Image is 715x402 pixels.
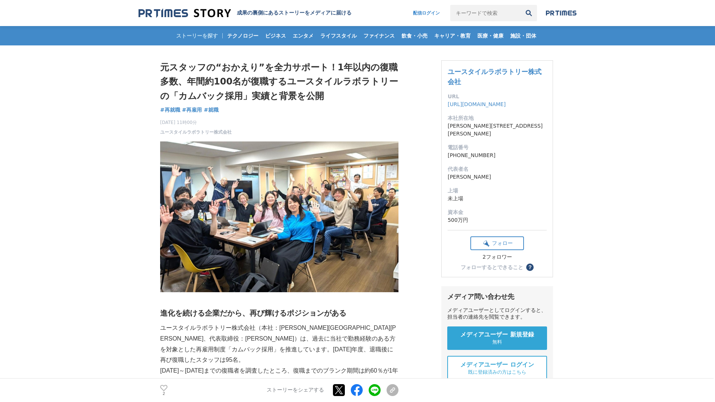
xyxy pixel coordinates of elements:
span: 無料 [492,339,502,345]
span: メディアユーザー 新規登録 [460,331,534,339]
dd: 500万円 [448,216,547,224]
a: テクノロジー [224,26,261,45]
h2: 成果の裏側にあるストーリーをメディアに届ける [237,10,352,16]
a: メディアユーザー ログイン 既に登録済みの方はこちら [447,356,547,381]
dt: URL [448,93,547,100]
dd: [PHONE_NUMBER] [448,151,547,159]
a: 配信ログイン [406,5,447,21]
a: 飲食・小売 [398,26,430,45]
a: #再就職 [160,106,180,114]
p: 2 [160,392,168,396]
a: ユースタイルラボラトリー株式会社 [448,68,541,86]
span: 既に登録済みの方はこちら [468,369,526,376]
a: ビジネス [262,26,289,45]
span: 医療・健康 [474,32,506,39]
span: ライフスタイル [317,32,360,39]
div: メディア問い合わせ先 [447,292,547,301]
h2: 進化を続ける企業だから、再び輝けるポジションがある [160,307,398,319]
a: 医療・健康 [474,26,506,45]
span: ？ [527,265,533,270]
div: 2フォロワー [470,254,524,261]
span: #再就職 [160,106,180,113]
span: テクノロジー [224,32,261,39]
h1: 元スタッフの“おかえり”を全力サポート！1年以内の復職多数、年間約100名が復職するユースタイルラボラトリーの「カムバック採用」実績と背景を公開 [160,60,398,103]
a: #再雇用 [182,106,202,114]
span: #再雇用 [182,106,202,113]
a: 施設・団体 [507,26,539,45]
a: メディアユーザー 新規登録 無料 [447,326,547,350]
img: thumbnail_5e65eb70-7254-11f0-ad75-a15d8acbbc29.jpg [160,141,398,292]
button: ？ [526,264,534,271]
dt: 資本金 [448,208,547,216]
div: フォローするとできること [461,265,523,270]
div: メディアユーザーとしてログインすると、担当者の連絡先を閲覧できます。 [447,307,547,320]
dd: [PERSON_NAME][STREET_ADDRESS][PERSON_NAME] [448,122,547,138]
span: 施設・団体 [507,32,539,39]
button: フォロー [470,236,524,250]
a: ユースタイルラボラトリー株式会社 [160,129,232,135]
span: 飲食・小売 [398,32,430,39]
span: キャリア・教育 [431,32,474,39]
a: [URL][DOMAIN_NAME] [448,101,506,107]
span: エンタメ [290,32,317,39]
a: ファイナンス [360,26,398,45]
dt: 電話番号 [448,144,547,151]
img: prtimes [546,10,576,16]
p: [DATE]～[DATE]までの復職者を調査したところ、復職までのブランク期間は約60％が1年以内でした。 [160,366,398,387]
input: キーワードで検索 [450,5,521,21]
a: 成果の裏側にあるストーリーをメディアに届ける 成果の裏側にあるストーリーをメディアに届ける [139,8,352,18]
span: ビジネス [262,32,289,39]
span: ファイナンス [360,32,398,39]
dd: 未上場 [448,195,547,202]
dt: 上場 [448,187,547,195]
a: #就職 [204,106,219,114]
dd: [PERSON_NAME] [448,173,547,181]
p: ストーリーをシェアする [267,387,324,394]
span: #就職 [204,106,219,113]
span: [DATE] 11時00分 [160,119,232,126]
dt: 本社所在地 [448,114,547,122]
a: エンタメ [290,26,317,45]
a: ライフスタイル [317,26,360,45]
img: 成果の裏側にあるストーリーをメディアに届ける [139,8,231,18]
a: キャリア・教育 [431,26,474,45]
button: 検索 [521,5,537,21]
dt: 代表者名 [448,165,547,173]
span: メディアユーザー ログイン [460,361,534,369]
p: ユースタイルラボラトリー株式会社（本社：[PERSON_NAME][GEOGRAPHIC_DATA][PERSON_NAME]、代表取締役：[PERSON_NAME]）は、過去に当社で勤務経験の... [160,323,398,366]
